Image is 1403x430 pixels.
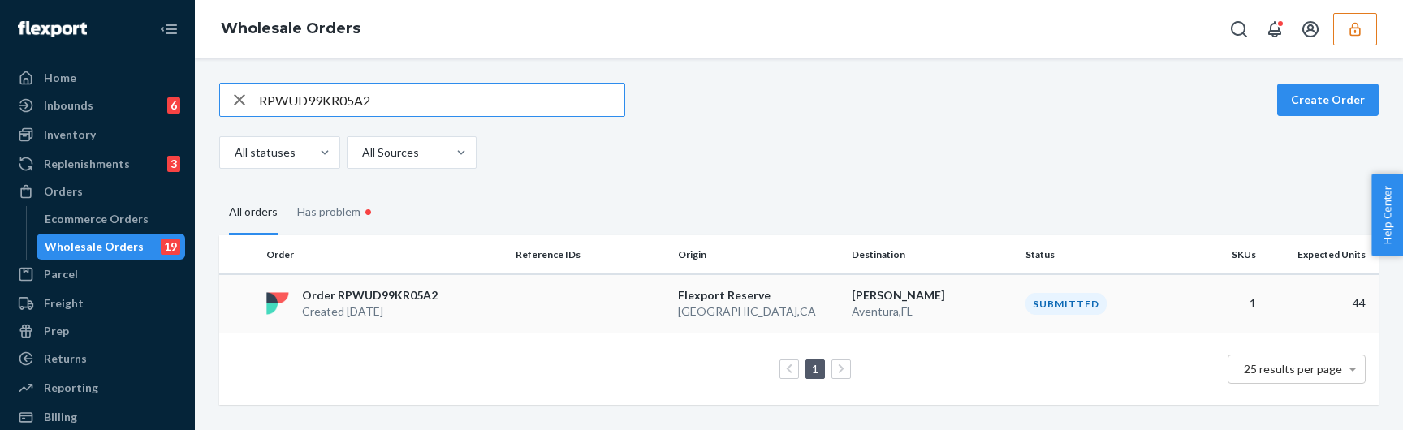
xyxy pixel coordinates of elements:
div: Freight [44,295,84,312]
a: Wholesale Orders19 [37,234,186,260]
p: [PERSON_NAME] [852,287,1012,303]
div: • [360,201,376,222]
button: Open notifications [1258,13,1291,45]
button: Help Center [1371,174,1403,256]
button: Open account menu [1294,13,1327,45]
button: Create Order [1277,84,1379,116]
div: Ecommerce Orders [45,211,149,227]
div: Has problem [297,188,376,235]
p: [GEOGRAPHIC_DATA] , CA [678,303,839,320]
img: flexport logo [266,292,289,315]
a: Reporting [10,375,185,401]
input: Search orders [259,84,624,116]
div: Reporting [44,380,98,396]
p: Flexport Reserve [678,287,839,303]
img: Flexport logo [18,21,87,37]
a: Ecommerce Orders [37,206,186,232]
input: All Sources [360,144,362,161]
a: Orders [10,178,185,204]
a: Prep [10,318,185,344]
div: 6 [167,97,180,114]
div: Prep [44,323,69,339]
a: Returns [10,346,185,372]
a: Billing [10,404,185,430]
div: Inventory [44,127,96,143]
input: All statuses [233,144,235,161]
div: 3 [167,156,180,172]
button: Close Navigation [153,13,185,45]
p: Aventura , FL [852,303,1012,320]
a: Inbounds6 [10,92,185,118]
th: SKUs [1181,235,1263,274]
p: Order RPWUD99KR05A2 [302,287,438,303]
th: Reference IDs [509,235,671,274]
a: Page 1 is your current page [809,362,822,376]
p: Created [DATE] [302,303,438,320]
th: Origin [671,235,845,274]
td: 44 [1263,274,1379,333]
button: Open Search Box [1223,13,1255,45]
div: Orders [44,183,83,200]
a: Replenishments3 [10,151,185,177]
div: 19 [161,239,180,255]
th: Expected Units [1263,235,1379,274]
a: Inventory [10,122,185,148]
a: Home [10,65,185,91]
div: Home [44,70,76,86]
div: Replenishments [44,156,130,172]
div: All orders [229,191,278,235]
th: Order [260,235,509,274]
div: Parcel [44,266,78,282]
th: Destination [845,235,1019,274]
a: Freight [10,290,185,316]
div: Inbounds [44,97,93,114]
div: Wholesale Orders [45,239,144,255]
td: 1 [1181,274,1263,333]
ol: breadcrumbs [208,6,373,53]
a: Parcel [10,261,185,287]
div: Submitted [1025,293,1107,315]
span: 25 results per page [1244,362,1342,376]
div: Billing [44,409,77,425]
div: Returns [44,350,87,367]
th: Status [1019,235,1181,274]
a: Wholesale Orders [221,19,360,37]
